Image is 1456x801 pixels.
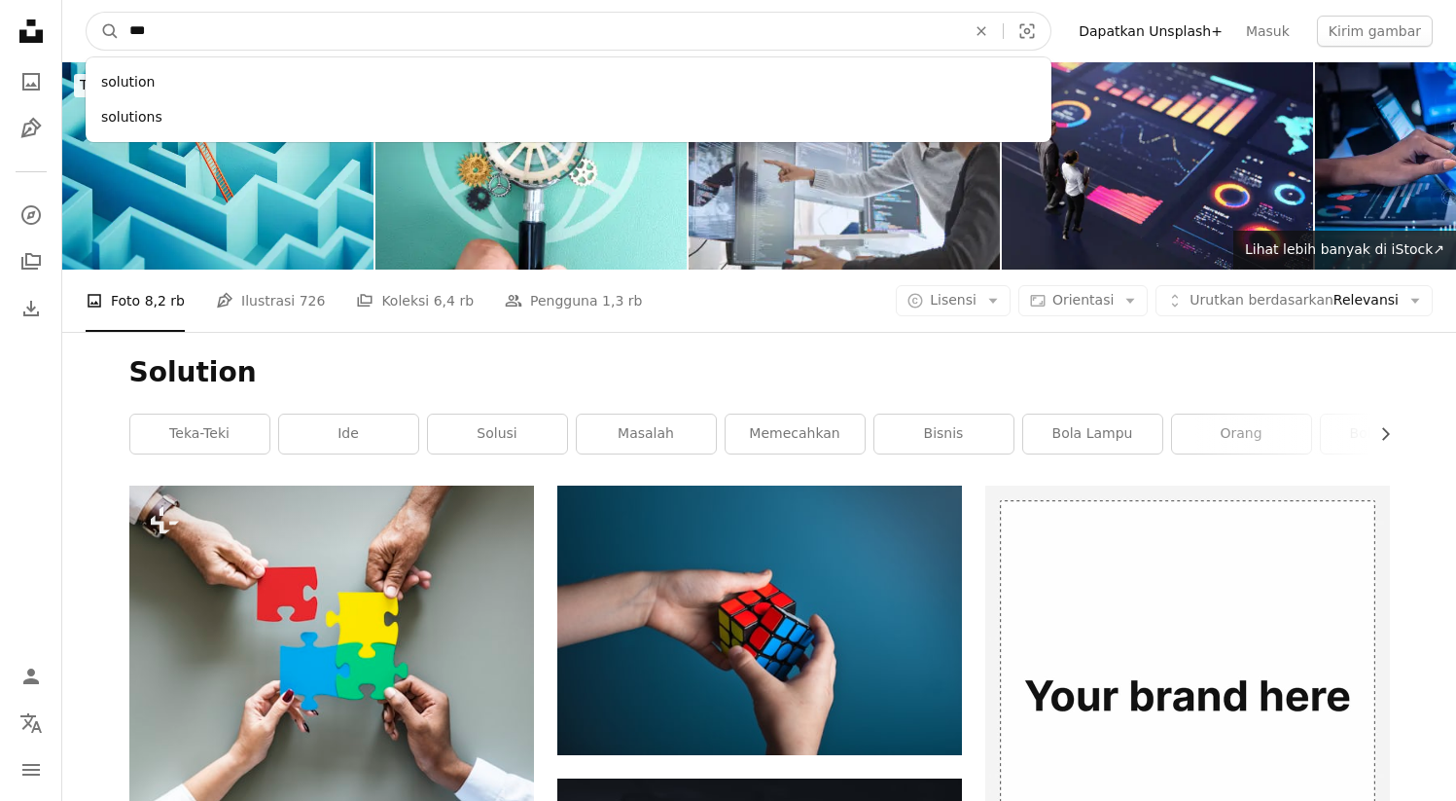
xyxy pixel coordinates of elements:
[12,242,51,281] a: Koleksi
[1367,415,1390,454] button: gulir daftar ke kanan
[1155,285,1433,316] button: Urutkan berdasarkanRelevansi
[375,62,687,270] img: Tren pemasaran online bisnis, alur kerja target, konsep alat manajemen pencarian pasar internet. ...
[1002,62,1313,270] img: Tim Bisnis Menganalisis Dasbor Digital Interaktif dengan Visualisasi Data
[1018,285,1148,316] button: Orientasi
[129,637,534,654] a: Jigsaw kerja sama kerja tim bisnis terisolasi
[1004,13,1050,50] button: Pencarian visual
[12,289,51,328] a: Riwayat Pengunduhan
[1067,16,1234,47] a: Dapatkan Unsplash+
[62,62,373,270] img: Tangga Berwarna Merah Di Dalam Labirin Biru - Konsep Solusi
[428,415,567,454] a: Solusi
[896,285,1011,316] button: Lisensi
[557,611,962,629] a: orang yang bermain magic cube
[74,74,481,97] div: Diskon 20% di iStock ↗
[557,486,962,755] img: orang yang bermain magic cube
[300,290,326,311] span: 726
[12,12,51,55] a: Beranda — Unsplash
[12,62,51,101] a: Foto
[87,13,120,50] button: Pencarian di Unsplash
[505,270,642,332] a: Pengguna 1,3 rb
[86,12,1051,51] form: Temuka visual di seluruh situs
[1023,415,1162,454] a: Bola lampu
[434,290,474,311] span: 6,4 rb
[1052,292,1114,308] span: Orientasi
[86,65,1051,100] div: solution
[577,415,716,454] a: masalah
[130,415,269,454] a: teka-teki
[12,704,51,743] button: Bahasa
[12,750,51,789] button: Menu
[62,62,493,109] a: Telusuri gambar premium di iStock|Diskon 20% di iStock↗
[960,13,1003,50] button: Hapus
[726,415,865,454] a: memecahkan
[216,270,325,332] a: Ilustrasi 726
[279,415,418,454] a: ide
[1233,231,1456,270] a: Lihat lebih banyak di iStock↗
[1190,291,1399,310] span: Relevansi
[12,109,51,148] a: Ilustrasi
[1172,415,1311,454] a: orang
[602,290,642,311] span: 1,3 rb
[12,196,51,235] a: Jelajahi
[930,292,977,308] span: Lisensi
[356,270,474,332] a: Koleksi 6,4 rb
[1190,292,1333,308] span: Urutkan berdasarkan
[1234,16,1301,47] a: Masuk
[80,77,322,92] span: Telusuri gambar premium di iStock |
[12,657,51,696] a: Masuk/Daftar
[874,415,1013,454] a: bisnis
[1245,241,1444,257] span: Lihat lebih banyak di iStock ↗
[689,62,1000,270] img: Hispanic Latin American couple, software engineer developer use computer, work on program coding ...
[86,100,1051,135] div: solutions
[1317,16,1433,47] button: Kirim gambar
[129,355,1390,390] h1: Solution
